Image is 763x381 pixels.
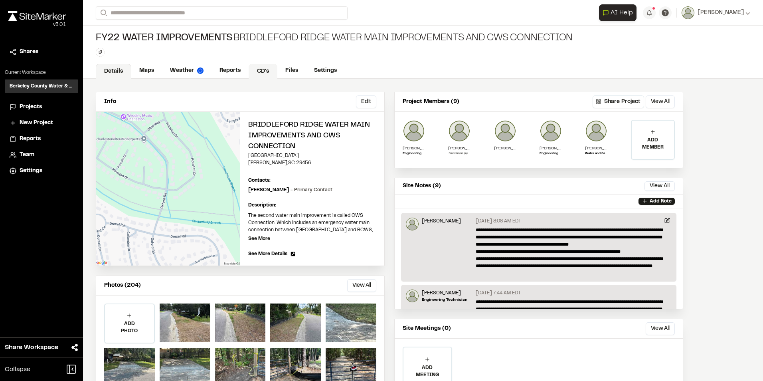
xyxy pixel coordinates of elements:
img: Jimmy Crepeau [585,120,607,142]
a: Settings [10,167,73,175]
p: Current Workspace [5,69,78,76]
span: AI Help [611,8,633,18]
button: View All [646,322,675,335]
div: Open AI Assistant [599,4,640,21]
p: See More [248,235,270,242]
button: Share Project [593,95,644,108]
a: Team [10,151,73,159]
a: Projects [10,103,73,111]
h2: Briddleford Ridge Water Main Improvements and CWS Connection [248,120,376,152]
button: View All [646,95,675,108]
p: [DATE] 7:44 AM EDT [476,290,521,297]
p: [PERSON_NAME] [585,145,607,151]
span: FY22 Water Improvements [96,32,232,45]
a: Files [277,63,306,78]
a: Settings [306,63,345,78]
p: ADD MEMBER [632,137,674,151]
p: Water and Sanitation Director [585,151,607,156]
img: James A. Fisk [540,120,562,142]
span: Reports [20,135,41,143]
p: Info [104,97,116,106]
button: Edit [356,95,376,108]
img: precipai.png [197,67,204,74]
a: Reports [10,135,73,143]
p: ADD MEETING [403,364,451,379]
img: photo [448,120,470,142]
button: Edit Tags [96,48,105,57]
span: New Project [20,119,53,127]
p: [PERSON_NAME] [540,145,562,151]
p: [DATE] 8:08 AM EDT [476,218,521,225]
span: Share Workspace [5,343,58,352]
p: Photos (204) [104,281,141,290]
p: [PERSON_NAME] [248,187,332,194]
img: Robert Gaskins [403,120,425,142]
span: Projects [20,103,42,111]
button: Open AI Assistant [599,4,636,21]
button: [PERSON_NAME] [682,6,750,19]
p: [GEOGRAPHIC_DATA] [248,152,376,159]
span: Shares [20,48,38,56]
a: Shares [10,48,73,56]
a: Maps [131,63,162,78]
span: Team [20,151,34,159]
p: [PERSON_NAME] [494,145,516,151]
p: Engineering Field Coordinator [403,151,425,156]
p: [PERSON_NAME] [422,218,461,225]
a: CD's [249,64,277,79]
img: Ellen Chassereau [494,120,516,142]
span: [PERSON_NAME] [698,8,744,17]
div: Briddleford Ridge Water Main Improvements and CWS Connection [96,32,573,45]
p: ADD PHOTO [105,320,154,335]
p: [PERSON_NAME] [422,290,467,297]
a: New Project [10,119,73,127]
p: Site Notes (9) [403,182,441,190]
span: Settings [20,167,42,175]
span: - Primary Contact [291,188,332,192]
img: User [682,6,694,19]
p: The second water main improvement is called CWS Connection. Which includes an emergency water mai... [248,212,376,234]
a: Weather [162,63,212,78]
a: Details [96,64,131,79]
p: [PERSON_NAME][EMAIL_ADDRESS][PERSON_NAME][DOMAIN_NAME] [448,145,470,151]
p: [PERSON_NAME] [403,145,425,151]
p: Invitation pending [448,151,470,156]
p: Project Members (9) [403,97,459,106]
button: Search [96,6,110,20]
button: View All [347,279,376,292]
button: View All [644,181,675,191]
p: Site Meetings (0) [403,324,451,333]
img: Micah Trembath [406,290,419,302]
span: Collapse [5,365,30,374]
p: Engineering Technician [422,297,467,303]
span: See More Details [248,250,287,258]
p: Contacts: [248,177,271,184]
p: Description: [248,202,376,209]
p: Engineering Superintendent [540,151,562,156]
p: Add Note [650,198,672,205]
img: Andrew Nethery [406,218,419,230]
a: Reports [212,63,249,78]
p: [PERSON_NAME] , SC 29456 [248,159,376,167]
div: Oh geez...please don't... [8,21,66,28]
img: rebrand.png [8,11,66,21]
h3: Berkeley County Water & Sewer [10,83,73,90]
